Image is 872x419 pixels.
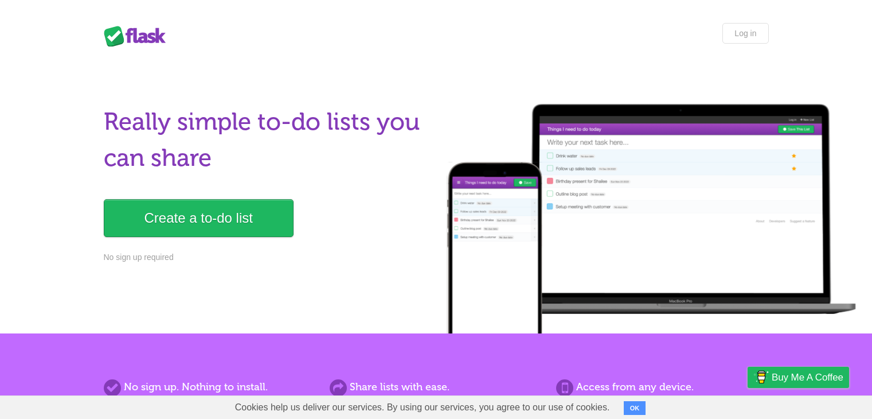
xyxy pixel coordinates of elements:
h2: Access from any device. [556,379,768,395]
div: Flask Lists [104,26,173,46]
a: Create a to-do list [104,199,294,237]
h1: Really simple to-do lists you can share [104,104,429,176]
a: Log in [722,23,768,44]
button: OK [624,401,646,415]
h2: Share lists with ease. [330,379,542,395]
img: Buy me a coffee [753,367,769,387]
p: No sign up required [104,251,429,263]
a: Buy me a coffee [748,367,849,388]
span: Cookies help us deliver our services. By using our services, you agree to our use of cookies. [224,396,621,419]
h2: No sign up. Nothing to install. [104,379,316,395]
span: Buy me a coffee [772,367,843,387]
